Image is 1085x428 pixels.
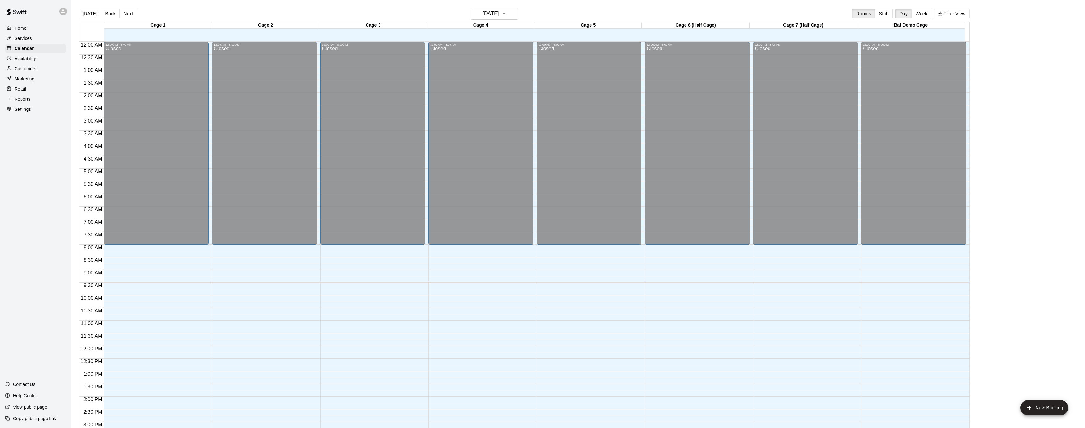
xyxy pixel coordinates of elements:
[82,384,104,389] span: 1:30 PM
[647,43,748,46] div: 12:00 AM – 8:00 AM
[79,346,104,351] span: 12:00 PM
[212,42,317,245] div: 12:00 AM – 8:00 AM: Closed
[647,46,748,247] div: Closed
[15,76,35,82] p: Marketing
[105,43,207,46] div: 12:00 AM – 8:00 AM
[104,42,209,245] div: 12:00 AM – 8:00 AM: Closed
[5,94,66,104] a: Reports
[82,245,104,250] span: 8:00 AM
[430,46,532,247] div: Closed
[755,43,856,46] div: 12:00 AM – 8:00 AM
[82,181,104,187] span: 5:30 AM
[214,43,315,46] div: 12:00 AM – 8:00 AM
[5,84,66,94] a: Retail
[482,9,499,18] h6: [DATE]
[104,22,212,28] div: Cage 1
[5,44,66,53] a: Calendar
[15,106,31,112] p: Settings
[79,359,104,364] span: 12:30 PM
[13,415,56,422] p: Copy public page link
[642,22,749,28] div: Cage 6 (Half Cage)
[119,9,137,18] button: Next
[82,80,104,85] span: 1:30 AM
[82,67,104,73] span: 1:00 AM
[82,118,104,123] span: 3:00 AM
[82,169,104,174] span: 5:00 AM
[539,43,640,46] div: 12:00 AM – 8:00 AM
[82,156,104,161] span: 4:30 AM
[212,22,319,28] div: Cage 2
[79,55,104,60] span: 12:30 AM
[430,43,532,46] div: 12:00 AM – 8:00 AM
[79,295,104,301] span: 10:00 AM
[319,22,427,28] div: Cage 3
[427,22,534,28] div: Cage 4
[82,270,104,275] span: 9:00 AM
[875,9,893,18] button: Staff
[82,194,104,199] span: 6:00 AM
[82,232,104,237] span: 7:30 AM
[322,46,424,247] div: Closed
[79,9,101,18] button: [DATE]
[753,42,858,245] div: 12:00 AM – 8:00 AM: Closed
[15,45,34,52] p: Calendar
[82,131,104,136] span: 3:30 AM
[105,46,207,247] div: Closed
[934,9,969,18] button: Filter View
[82,397,104,402] span: 2:00 PM
[5,34,66,43] a: Services
[15,25,27,31] p: Home
[82,257,104,263] span: 8:30 AM
[5,74,66,84] a: Marketing
[322,43,424,46] div: 12:00 AM – 8:00 AM
[5,54,66,63] a: Availability
[13,404,47,410] p: View public page
[82,219,104,225] span: 7:00 AM
[895,9,912,18] button: Day
[82,143,104,149] span: 4:00 AM
[82,105,104,111] span: 2:30 AM
[82,422,104,427] span: 3:00 PM
[13,381,35,387] p: Contact Us
[79,321,104,326] span: 11:00 AM
[214,46,315,247] div: Closed
[79,308,104,313] span: 10:30 AM
[82,283,104,288] span: 9:30 AM
[471,8,518,20] button: [DATE]
[320,42,425,245] div: 12:00 AM – 8:00 AM: Closed
[5,64,66,73] a: Customers
[857,22,964,28] div: Bat Demo Cage
[15,66,36,72] p: Customers
[539,46,640,247] div: Closed
[5,104,66,114] a: Settings
[645,42,750,245] div: 12:00 AM – 8:00 AM: Closed
[15,86,26,92] p: Retail
[755,46,856,247] div: Closed
[863,46,964,247] div: Closed
[537,42,642,245] div: 12:00 AM – 8:00 AM: Closed
[863,43,964,46] div: 12:00 AM – 8:00 AM
[428,42,533,245] div: 12:00 AM – 8:00 AM: Closed
[15,35,32,41] p: Services
[101,9,120,18] button: Back
[861,42,966,245] div: 12:00 AM – 8:00 AM: Closed
[82,207,104,212] span: 6:30 AM
[15,96,30,102] p: Reports
[79,333,104,339] span: 11:30 AM
[15,55,36,62] p: Availability
[13,393,37,399] p: Help Center
[79,42,104,47] span: 12:00 AM
[852,9,875,18] button: Rooms
[5,23,66,33] a: Home
[82,409,104,415] span: 2:30 PM
[750,22,857,28] div: Cage 7 (Half Cage)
